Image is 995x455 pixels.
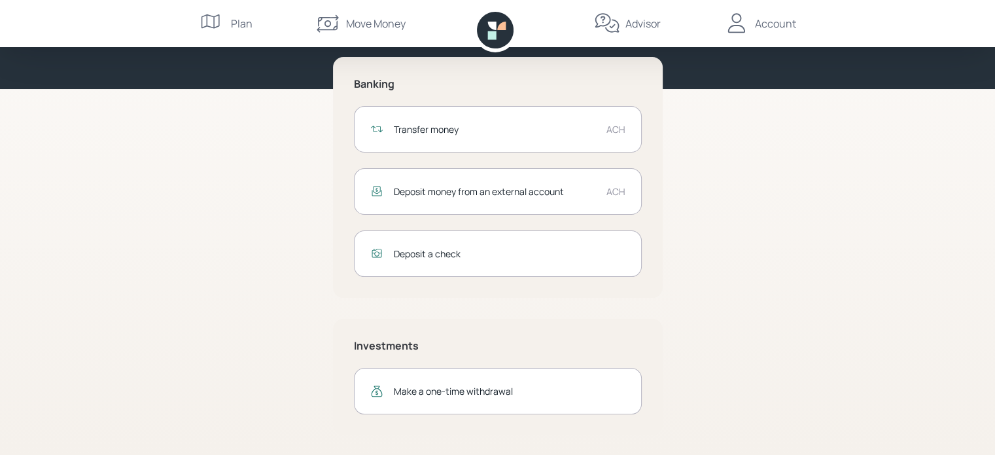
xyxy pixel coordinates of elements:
div: Advisor [625,16,661,31]
div: Transfer money [394,122,596,136]
h5: Investments [354,340,642,352]
div: Deposit money from an external account [394,185,596,198]
h5: Banking [354,78,642,90]
div: Move Money [346,16,406,31]
div: ACH [606,185,625,198]
div: Account [755,16,796,31]
div: Deposit a check [394,247,625,261]
div: ACH [606,122,625,136]
div: Plan [231,16,253,31]
div: Make a one-time withdrawal [394,384,625,398]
